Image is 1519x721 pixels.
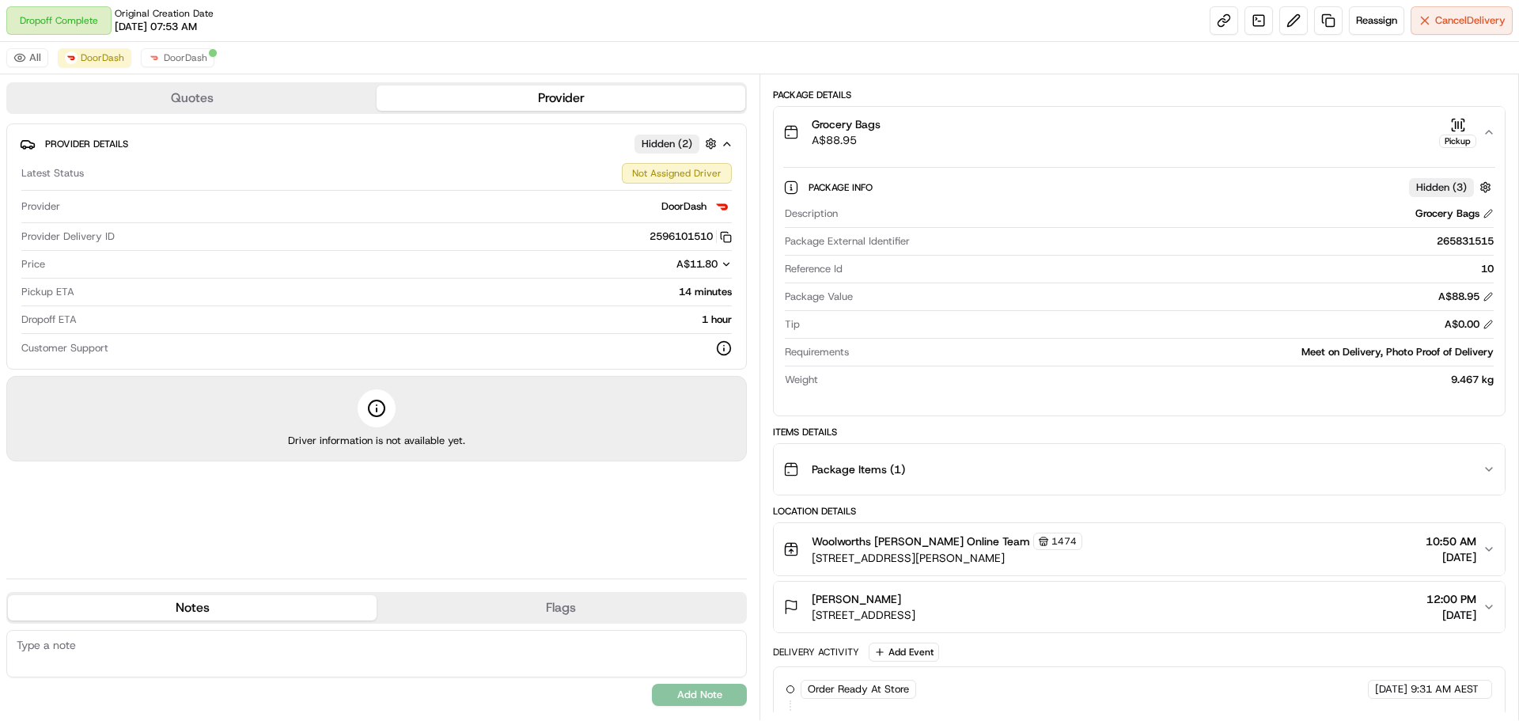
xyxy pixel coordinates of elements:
span: Cancel Delivery [1435,13,1506,28]
button: Reassign [1349,6,1404,35]
div: 9.467 kg [824,373,1494,387]
div: 📗 [16,231,28,244]
a: Powered byPylon [112,268,191,280]
span: Hidden ( 3 ) [1416,180,1467,195]
span: Grocery Bags [812,116,881,132]
span: Description [785,207,838,221]
button: DoorDash [141,48,214,67]
span: Requirements [785,345,849,359]
p: Welcome 👋 [16,63,288,89]
button: Flags [377,595,745,620]
img: 1736555255976-a54dd68f-1ca7-489b-9aae-adbdc363a1c4 [16,151,44,180]
span: [STREET_ADDRESS] [812,607,915,623]
span: Package Items ( 1 ) [812,461,905,477]
img: doordash_logo_v2.png [713,197,732,216]
span: Weight [785,373,818,387]
div: We're available if you need us! [54,167,200,180]
button: 2596101510 [650,230,732,244]
a: 📗Knowledge Base [9,223,127,252]
span: Pylon [157,268,191,280]
a: 💻API Documentation [127,223,260,252]
span: Reassign [1356,13,1397,28]
span: [STREET_ADDRESS][PERSON_NAME] [812,550,1082,566]
button: Start new chat [269,156,288,175]
span: Provider Details [45,138,128,150]
button: Quotes [8,85,377,111]
span: Package External Identifier [785,234,910,249]
div: Pickup [1439,135,1476,148]
span: [DATE] [1426,607,1476,623]
button: CancelDelivery [1411,6,1513,35]
button: Hidden (2) [634,134,721,154]
img: doordash_logo_v2.png [148,51,161,64]
button: Hidden (3) [1409,177,1495,197]
span: 10:50 AM [1426,533,1476,549]
span: Package Info [809,181,876,194]
div: Grocery BagsA$88.95Pickup [774,157,1505,416]
span: Original Creation Date [115,7,214,20]
div: Items Details [773,426,1506,438]
span: Latest Status [21,166,84,180]
span: Order Ready At Store [808,682,909,696]
span: Reference Id [785,262,843,276]
button: A$11.80 [593,257,732,271]
button: Package Items (1) [774,444,1505,495]
span: Dropoff ETA [21,313,77,327]
span: Pickup ETA [21,285,74,299]
span: Knowledge Base [32,230,121,245]
button: Woolworths [PERSON_NAME] Online Team1474[STREET_ADDRESS][PERSON_NAME]10:50 AM[DATE] [774,523,1505,575]
span: Provider [21,199,60,214]
span: Package Value [785,290,853,304]
div: Meet on Delivery, Photo Proof of Delivery [855,345,1494,359]
span: DoorDash [81,51,124,64]
span: [DATE] 07:53 AM [115,20,197,34]
span: Customer Support [21,341,108,355]
span: Woolworths [PERSON_NAME] Online Team [812,533,1030,549]
button: Provider DetailsHidden (2) [20,131,733,157]
button: All [6,48,48,67]
button: Notes [8,595,377,620]
button: Pickup [1439,117,1476,148]
button: [PERSON_NAME][STREET_ADDRESS]12:00 PM[DATE] [774,582,1505,632]
span: DoorDash [164,51,207,64]
div: 1 hour [83,313,732,327]
span: [PERSON_NAME] [812,591,901,607]
div: 10 [849,262,1494,276]
div: Start new chat [54,151,259,167]
div: 💻 [134,231,146,244]
div: Delivery Activity [773,646,859,658]
img: doordash_logo_v2.png [65,51,78,64]
div: 14 minutes [81,285,732,299]
span: [DATE] [1426,549,1476,565]
span: Provider Delivery ID [21,230,115,244]
div: Location Details [773,505,1506,518]
div: A$0.00 [1445,317,1494,332]
span: Hidden ( 2 ) [642,137,692,151]
input: Clear [41,102,261,119]
div: 265831515 [916,234,1494,249]
button: Provider [377,85,745,111]
div: Package Details [773,89,1506,101]
span: Driver information is not available yet. [288,434,465,448]
span: Price [21,257,45,271]
span: API Documentation [150,230,254,245]
span: 12:00 PM [1426,591,1476,607]
button: Add Event [869,643,939,662]
span: DoorDash [661,199,706,214]
div: A$88.95 [1438,290,1494,304]
div: Grocery Bags [1415,207,1494,221]
span: 9:31 AM AEST [1411,682,1479,696]
span: A$88.95 [812,132,881,148]
button: DoorDash [58,48,131,67]
span: A$11.80 [676,257,718,271]
button: Grocery BagsA$88.95Pickup [774,107,1505,157]
span: Tip [785,317,800,332]
span: 1474 [1051,535,1077,548]
span: [DATE] [1375,682,1407,696]
img: Nash [16,16,47,47]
